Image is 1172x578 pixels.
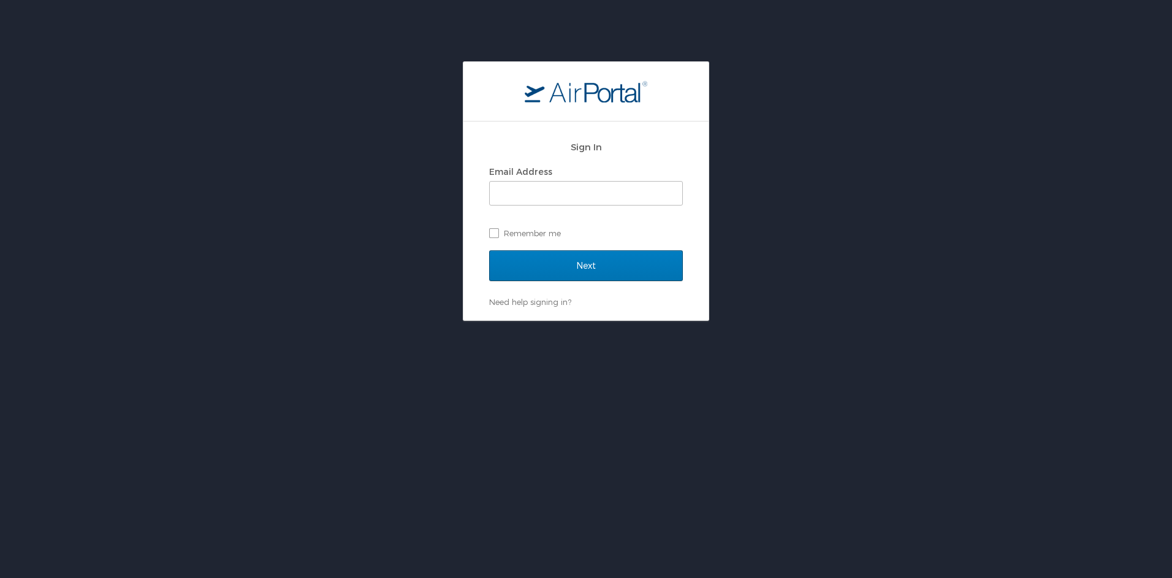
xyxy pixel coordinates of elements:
input: Next [489,250,683,281]
a: Need help signing in? [489,297,571,307]
h2: Sign In [489,140,683,154]
label: Email Address [489,166,552,177]
img: logo [525,80,647,102]
label: Remember me [489,224,683,242]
